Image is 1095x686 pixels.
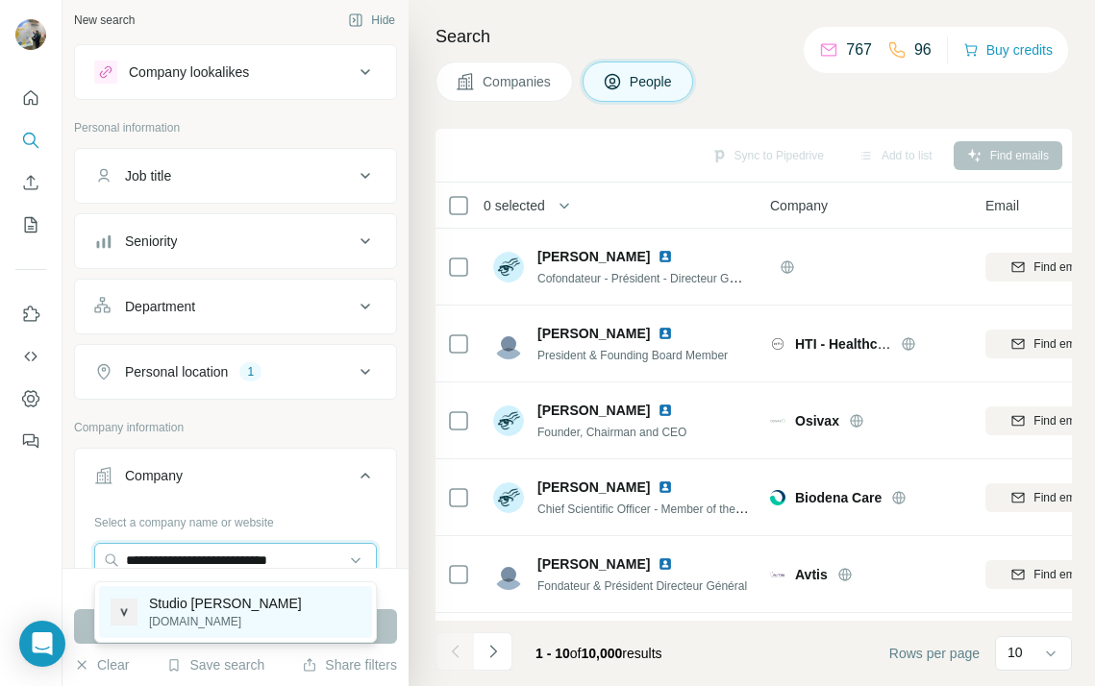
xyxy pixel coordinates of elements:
[149,613,302,630] p: [DOMAIN_NAME]
[125,297,195,316] div: Department
[963,37,1053,63] button: Buy credits
[15,19,46,50] img: Avatar
[630,72,674,91] span: People
[75,283,396,330] button: Department
[111,599,137,625] img: Studio Vincent Eschalier
[570,646,582,661] span: of
[846,38,872,61] p: 767
[658,479,673,495] img: LinkedIn logo
[166,655,264,674] button: Save search
[15,339,46,374] button: Use Surfe API
[914,38,932,61] p: 96
[537,247,650,266] span: [PERSON_NAME]
[770,336,785,352] img: Logo of HTI - Healthcare AND Technology International
[658,326,673,341] img: LinkedIn logo
[74,12,135,29] div: New search
[75,49,396,95] button: Company lookalikes
[149,594,302,613] p: Studio [PERSON_NAME]
[125,232,177,251] div: Seniority
[75,349,396,395] button: Personal location1
[770,413,785,429] img: Logo of Osivax
[658,249,673,264] img: LinkedIn logo
[770,196,828,215] span: Company
[537,324,650,343] span: [PERSON_NAME]
[1033,566,1086,583] span: Find email
[658,556,673,572] img: LinkedIn logo
[535,646,662,661] span: results
[15,165,46,200] button: Enrich CSV
[493,405,524,436] img: Avatar
[74,119,397,136] p: Personal information
[770,490,785,505] img: Logo of Biodena Care
[537,401,650,420] span: [PERSON_NAME]
[537,501,873,516] span: Chief Scientific Officer - Member of the executive board - Founder
[582,646,623,661] span: 10,000
[335,6,409,35] button: Hide
[74,655,129,674] button: Clear
[1033,412,1086,429] span: Find email
[15,123,46,158] button: Search
[537,349,728,362] span: President & Founding Board Member
[1033,335,1086,353] span: Find email
[94,506,377,531] div: Select a company name or website
[483,72,553,91] span: Companies
[15,81,46,115] button: Quick start
[770,567,785,582] img: Logo of Avtis
[795,565,828,584] span: Avtis
[889,644,980,663] span: Rows per page
[535,646,570,661] span: 1 - 10
[537,478,650,497] span: [PERSON_NAME]
[75,218,396,264] button: Seniority
[74,419,397,436] p: Company information
[125,362,228,381] div: Personal location
[474,632,512,671] button: Navigate to next page
[15,424,46,458] button: Feedback
[15,297,46,331] button: Use Surfe on LinkedIn
[493,482,524,513] img: Avatar
[1033,489,1086,506] span: Find email
[493,559,524,590] img: Avatar
[1008,643,1023,662] p: 10
[15,381,46,416] button: Dashboard
[239,363,261,380] div: 1
[1033,258,1086,276] span: Find email
[129,62,249,82] div: Company lookalikes
[795,336,1093,352] span: HTI - Healthcare AND Technology International
[537,426,686,439] span: Founder, Chairman and CEO
[302,655,397,674] button: Share filters
[985,196,1019,215] span: Email
[484,196,545,215] span: 0 selected
[125,466,183,485] div: Company
[795,488,882,507] span: Biodena Care
[125,166,171,185] div: Job title
[19,621,65,667] div: Open Intercom Messenger
[658,403,673,418] img: LinkedIn logo
[537,270,839,285] span: Cofondateur - Président - Directeur Général - Ingénieur IoT
[537,554,650,574] span: [PERSON_NAME]
[75,453,396,506] button: Company
[15,208,46,242] button: My lists
[436,23,1072,50] h4: Search
[537,579,747,593] span: Fondateur & Président Directeur Général
[75,153,396,199] button: Job title
[493,252,524,282] img: Avatar
[493,329,524,359] img: Avatar
[795,411,839,430] span: Osivax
